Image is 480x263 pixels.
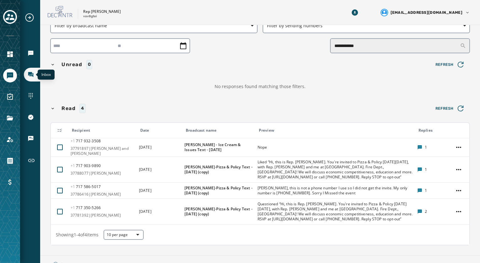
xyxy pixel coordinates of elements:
span: [PERSON_NAME]-Pizza & Policy Text - [DATE] (copy) [184,207,253,217]
button: Refresh [430,102,470,115]
span: Unread [60,61,84,68]
div: Recipient [72,128,135,133]
span: 1 [425,188,427,193]
a: Navigate to Files [3,111,17,125]
div: 4 [79,104,86,113]
div: Date [140,128,180,133]
span: 37788077|[PERSON_NAME] [71,171,135,176]
span: [PERSON_NAME]-Pizza & Policy Text - [DATE] (copy) [184,186,253,196]
button: Filter by broadcast name [50,18,258,33]
span: [EMAIL_ADDRESS][DOMAIN_NAME] [391,10,462,15]
span: +1 [71,205,76,210]
span: 717 903 - 9890 [71,163,101,168]
button: User settings [378,6,472,19]
span: 1 [425,145,427,150]
button: Expand sub nav menu [24,13,40,23]
span: 1 [425,167,427,172]
button: Refresh [430,58,470,71]
a: Navigate to 10DLC Registration [24,110,40,124]
p: vav8gtei [83,14,97,19]
a: Navigate to Broadcasts [24,46,40,60]
span: [PERSON_NAME] - Ice Cream & Issues Text - [DATE] [184,142,253,152]
a: Navigate to Sending Numbers [24,89,40,103]
button: Toggle account select drawer [3,10,17,24]
span: [PERSON_NAME], this is not a phone number I use so I did not get the invite. My only number is [P... [258,186,413,196]
a: Navigate to Inbox [24,68,40,82]
button: Filter by sending numbers [263,18,470,33]
span: Refresh [435,60,465,69]
span: [DATE] [139,145,152,150]
span: [DATE] [139,209,152,214]
a: Navigate to Short Links [24,153,40,168]
span: Filter by broadcast name [55,23,253,29]
div: Inbox [38,70,55,80]
div: 0 [86,60,93,69]
a: Navigate to Messaging [3,69,17,82]
a: Navigate to Keywords & Responders [24,132,40,145]
div: Preview [259,128,413,133]
span: +1 [71,163,76,168]
div: Replies [419,128,450,133]
a: Navigate to Surveys [3,90,17,104]
span: 717 932 - 3508 [71,138,101,144]
span: +1 [71,184,76,189]
span: 10 per page [107,232,141,237]
button: Download Menu [349,7,360,18]
span: 37791897|[PERSON_NAME] and [PERSON_NAME] [71,146,135,156]
span: Liked “Hi, this is Rep. [PERSON_NAME]. You're invited to Pizza & Policy [DATE][DATE], with Rep. [... [258,160,413,180]
span: 717 586 - 5017 [71,184,101,189]
a: Navigate to Billing [3,175,17,189]
div: Broadcast name [186,128,253,133]
span: 37786416|[PERSON_NAME] [71,192,135,197]
span: [PERSON_NAME]-Pizza & Policy Text - [DATE] (copy) [184,165,253,175]
button: Read4 [50,104,430,113]
span: 37781392|[PERSON_NAME] [71,213,135,218]
span: [DATE] [139,167,152,172]
span: Showing 1 - 4 of 4 items [56,232,99,238]
span: Questioned “Hi, this is Rep. [PERSON_NAME]. You're invited to Pizza & Policy [DATE][DATE], with R... [258,202,413,222]
span: +1 [71,138,76,144]
span: 717 350 - 5266 [71,205,101,210]
button: 10 per page [104,230,144,240]
span: Refresh [435,104,465,113]
p: Rep [PERSON_NAME] [83,9,121,14]
span: Nope [258,145,413,150]
button: Unread0 [50,60,428,69]
a: Navigate to Home [3,47,17,61]
span: Read [60,105,77,112]
span: [DATE] [139,188,152,193]
span: No responses found matching those filters. [215,83,306,90]
a: Navigate to Orders [3,154,17,168]
span: Filter by sending numbers [267,23,466,29]
span: 2 [425,209,427,214]
a: Navigate to Account [3,133,17,146]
